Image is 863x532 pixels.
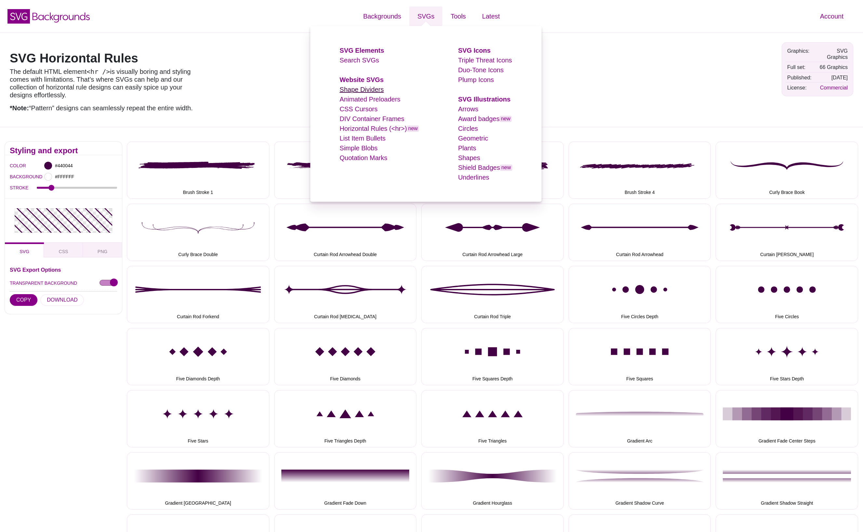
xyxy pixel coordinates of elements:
a: Animated Preloaders [340,96,400,103]
a: Shield Badgesnew [458,164,512,171]
a: Website SVGs [340,76,384,83]
a: SVGs [409,7,442,26]
a: List Item Bullets [340,135,385,142]
button: Curtain Rod Arrowhead Double [274,204,417,261]
a: Simple Blobs [340,144,378,152]
button: Gradient Fade Down [274,452,417,510]
span: CSS [59,249,68,254]
button: Brush Stroke 2 [274,142,417,199]
h2: Styling and export [10,148,117,153]
button: Gradient Hourglass [421,452,564,510]
button: Five Circles [716,266,858,323]
button: Curly Brace Double [127,204,269,261]
button: Five Diamonds Depth [127,328,269,385]
label: STROKE [10,184,37,192]
label: BACKGROUND [10,172,18,181]
button: Gradient Shadow Straight [716,452,858,510]
button: Five Circles Depth [569,266,711,323]
a: Plump Icons [458,76,494,83]
button: Gradient Arc [569,390,711,447]
a: Search SVGs [340,57,379,64]
button: Curtain Rod Triple [421,266,564,323]
code: <hr /> [87,68,110,75]
a: Account [812,7,852,26]
p: The default HTML element is visually boring and styling comes with limitations. That’s where SVGs... [10,68,195,99]
a: Quotation Marks [340,154,387,161]
button: Five Triangles [421,390,564,447]
button: Curtain Rod Arrowhead Large [421,204,564,261]
a: SVG Illustrations [458,96,510,103]
label: TRANSPARENT BACKGROUND [10,279,77,287]
a: Geometric [458,135,488,142]
td: Published: [786,73,813,82]
td: SVG Graphics [814,46,849,62]
span: new [407,126,419,132]
button: Gradient [GEOGRAPHIC_DATA] [127,452,269,510]
button: Gradient Shadow Curve [569,452,711,510]
a: Commercial [820,85,848,90]
button: COPY [10,294,37,306]
a: Plants [458,144,476,152]
h3: SVG Export Options [10,267,117,272]
a: Triple Threat Icons [458,57,512,64]
td: Graphics: [786,46,813,62]
strong: *Note: [10,104,29,112]
button: Five Squares Depth [421,328,564,385]
span: new [500,165,512,171]
a: Shape Dividers [340,86,384,93]
button: Brush Stroke 1 [127,142,269,199]
a: Arrows [458,105,478,113]
button: Curtain Rod Forkend [127,266,269,323]
td: Full set: [786,62,813,72]
button: Five Triangles Depth [274,390,417,447]
button: Five Squares [569,328,711,385]
p: “Pattern” designs can seamlessly repeat the entire width. [10,104,195,112]
button: Gradient Fade Center Steps [716,390,858,447]
a: Tools [442,7,474,26]
button: Five Diamonds [274,328,417,385]
a: Duo-Tone Icons [458,66,504,74]
a: Underlines [458,174,489,181]
a: SVG Elements [340,47,384,54]
a: CSS Cursors [340,105,378,113]
span: new [500,116,512,122]
span: PNG [98,249,107,254]
a: Backgrounds [355,7,409,26]
a: Shapes [458,154,480,161]
label: COLOR [10,161,18,170]
h1: SVG Horizontal Rules [10,52,195,64]
a: DIV Container Frames [340,115,404,122]
a: Latest [474,7,508,26]
button: Five Stars Depth [716,328,858,385]
a: Award badgesnew [458,115,512,122]
button: Curtain Rod [MEDICAL_DATA] [274,266,417,323]
td: [DATE] [814,73,849,82]
a: SVG Icons [458,47,491,54]
button: Brush Stroke 4 [569,142,711,199]
button: DOWNLOAD [40,294,84,306]
button: Curtain [PERSON_NAME] [716,204,858,261]
button: CSS [44,242,83,257]
button: Curtain Rod Arrowhead [569,204,711,261]
a: Horizontal Rules (<hr>)new [340,125,419,132]
a: Circles [458,125,478,132]
button: Curly Brace Book [716,142,858,199]
button: PNG [83,242,122,257]
td: License: [786,83,813,92]
td: 66 Graphics [814,62,849,72]
button: Five Stars [127,390,269,447]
